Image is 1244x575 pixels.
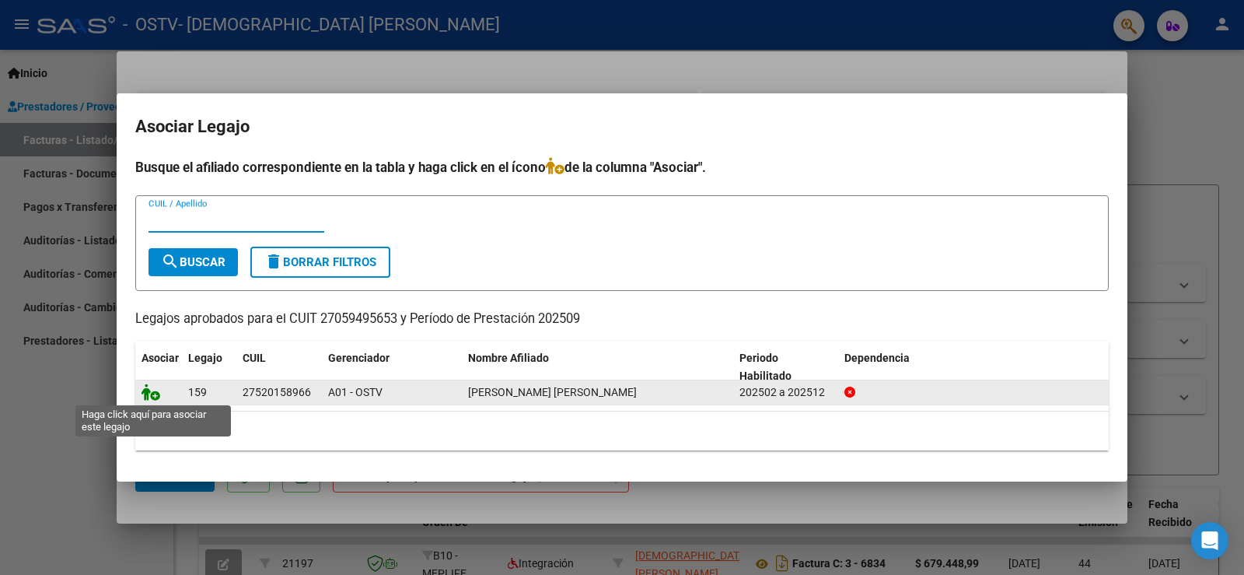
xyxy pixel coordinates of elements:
[838,342,1109,393] datatable-header-cell: Dependencia
[188,386,207,398] span: 159
[243,352,266,364] span: CUIL
[142,352,179,364] span: Asociar
[161,255,225,269] span: Buscar
[1191,522,1228,559] div: Open Intercom Messenger
[182,342,236,393] datatable-header-cell: Legajo
[468,352,549,364] span: Nombre Afiliado
[468,386,637,398] span: QUIROZ SOFIA BELEN
[135,310,1109,329] p: Legajos aprobados para el CUIT 27059495653 y Período de Prestación 202509
[733,342,838,393] datatable-header-cell: Periodo Habilitado
[322,342,462,393] datatable-header-cell: Gerenciador
[236,342,322,393] datatable-header-cell: CUIL
[135,412,1109,451] div: 1 registros
[264,255,376,269] span: Borrar Filtros
[250,247,390,278] button: Borrar Filtros
[264,252,283,271] mat-icon: delete
[243,384,311,401] div: 27520158966
[328,352,390,364] span: Gerenciador
[739,384,832,401] div: 202502 a 202512
[135,157,1109,177] h4: Busque el afiliado correspondiente en la tabla y haga click en el ícono de la columna "Asociar".
[188,352,222,364] span: Legajo
[462,342,733,393] datatable-header-cell: Nombre Afiliado
[135,112,1109,142] h2: Asociar Legajo
[328,386,383,398] span: A01 - OSTV
[149,248,238,276] button: Buscar
[844,352,910,364] span: Dependencia
[135,342,182,393] datatable-header-cell: Asociar
[739,352,791,382] span: Periodo Habilitado
[161,252,180,271] mat-icon: search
